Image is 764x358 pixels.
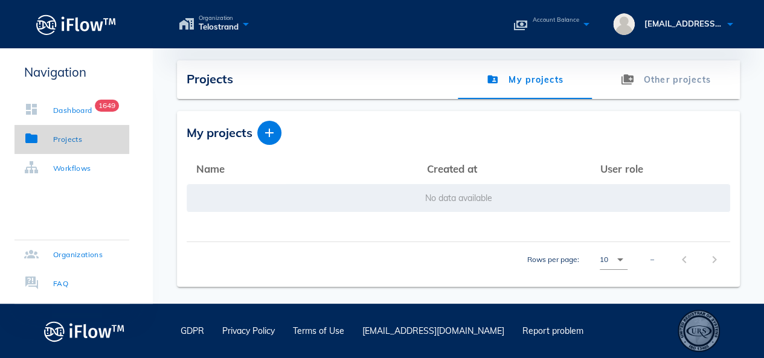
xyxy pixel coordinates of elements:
span: Badge [95,100,119,112]
p: Navigation [14,63,129,82]
td: No data available [187,184,730,213]
span: Telostrand [199,21,239,33]
a: GDPR [181,325,204,336]
span: Created at [427,162,477,175]
th: Created at: Not sorted. Activate to sort ascending. [417,155,591,184]
div: Rows per page: [527,242,628,277]
span: Name [196,162,225,175]
div: – [650,254,654,265]
a: [EMAIL_ADDRESS][DOMAIN_NAME] [362,325,504,336]
img: avatar.16069ca8.svg [613,13,635,35]
a: Report problem [522,325,583,336]
div: 10Rows per page: [600,250,628,269]
th: Name: Not sorted. Activate to sort ascending. [187,155,417,184]
span: User role [600,162,643,175]
div: Workflows [53,162,91,174]
div: Dashboard [53,104,92,117]
span: Organization [199,15,239,21]
div: Projects [53,133,82,145]
a: Privacy Policy [222,325,275,336]
div: Organizations [53,249,103,261]
a: My projects [458,60,592,99]
span: My projects [187,124,252,142]
span: Projects [187,71,233,86]
img: logo [44,318,124,345]
i: arrow_drop_down [613,252,628,267]
a: Other projects [592,60,740,99]
span: Account Balance [533,17,579,23]
div: 10 [600,254,608,265]
th: User role: Not sorted. Activate to sort ascending. [591,155,730,184]
div: ISO 13485 – Quality Management System [678,310,720,352]
a: Terms of Use [293,325,344,336]
div: FAQ [53,278,68,290]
